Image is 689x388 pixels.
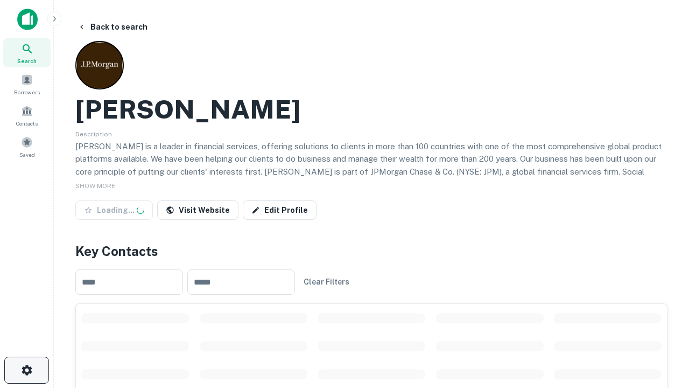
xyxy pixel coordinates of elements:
[17,9,38,30] img: capitalize-icon.png
[3,132,51,161] a: Saved
[16,119,38,128] span: Contacts
[3,70,51,99] a: Borrowers
[243,200,317,220] a: Edit Profile
[75,140,667,204] p: [PERSON_NAME] is a leader in financial services, offering solutions to clients in more than 100 c...
[75,241,667,261] h4: Key Contacts
[19,150,35,159] span: Saved
[157,200,238,220] a: Visit Website
[75,94,300,125] h2: [PERSON_NAME]
[3,101,51,130] a: Contacts
[14,88,40,96] span: Borrowers
[75,130,112,138] span: Description
[17,57,37,65] span: Search
[299,272,354,292] button: Clear Filters
[3,38,51,67] a: Search
[75,182,115,190] span: SHOW MORE
[73,17,152,37] button: Back to search
[635,302,689,354] iframe: Chat Widget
